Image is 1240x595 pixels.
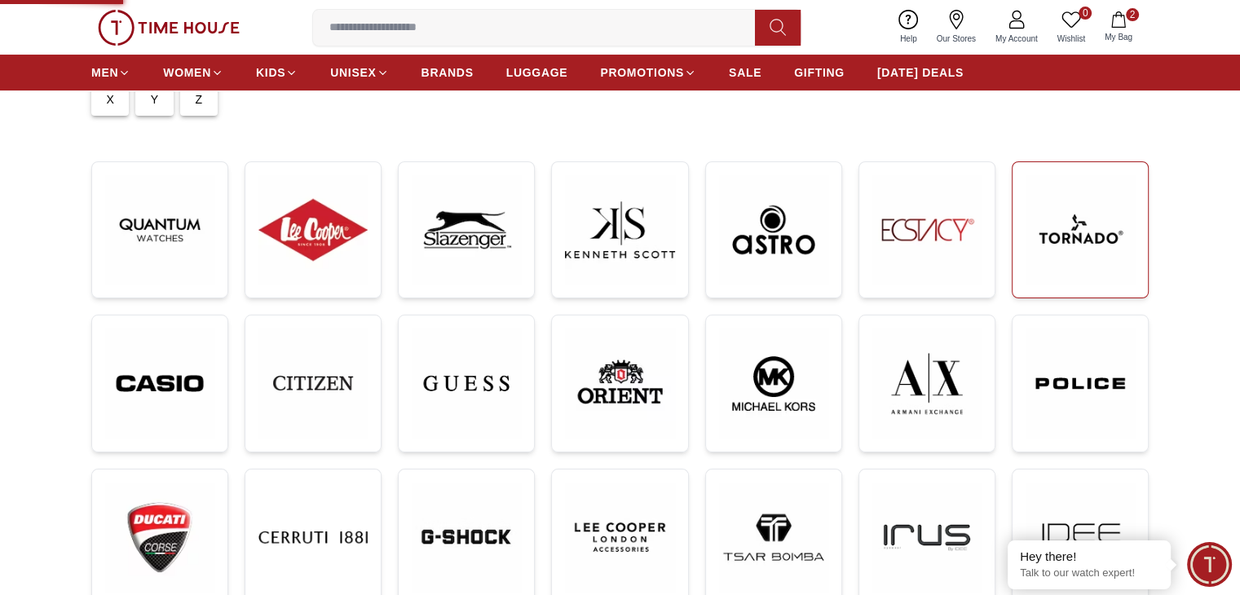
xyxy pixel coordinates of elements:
span: PROMOTIONS [600,64,684,81]
img: ... [258,483,368,592]
span: 0 [1079,7,1092,20]
img: ... [412,483,521,592]
span: [DATE] DEALS [877,64,964,81]
img: ... [565,328,674,439]
img: ... [98,10,240,46]
img: ... [719,328,828,439]
img: ... [105,483,214,593]
a: PROMOTIONS [600,58,696,87]
p: Z [196,91,203,108]
span: LUGGAGE [506,64,568,81]
a: WOMEN [163,58,223,87]
div: Chat Widget [1187,542,1232,587]
span: Help [894,33,924,45]
img: ... [105,175,214,284]
span: GIFTING [794,64,845,81]
a: GIFTING [794,58,845,87]
div: Hey there! [1020,549,1158,565]
a: KIDS [256,58,298,87]
a: Our Stores [927,7,986,48]
span: Wishlist [1051,33,1092,45]
img: ... [105,328,214,439]
a: BRANDS [421,58,474,87]
span: BRANDS [421,64,474,81]
a: LUGGAGE [506,58,568,87]
p: X [106,91,114,108]
span: My Bag [1098,31,1139,43]
img: ... [412,175,521,284]
img: ... [565,175,674,284]
span: UNISEX [330,64,376,81]
a: SALE [729,58,761,87]
a: MEN [91,58,130,87]
span: 2 [1126,8,1139,21]
img: ... [258,175,368,284]
img: ... [872,328,982,439]
span: MEN [91,64,118,81]
img: ... [719,175,828,284]
span: SALE [729,64,761,81]
img: ... [565,483,674,592]
a: Help [890,7,927,48]
button: 2My Bag [1095,8,1142,46]
img: ... [1026,175,1135,284]
a: UNISEX [330,58,388,87]
img: ... [872,175,982,284]
span: KIDS [256,64,285,81]
p: Talk to our watch expert! [1020,566,1158,580]
span: Our Stores [930,33,982,45]
img: ... [1026,328,1135,439]
img: ... [412,328,521,439]
img: ... [258,328,368,438]
img: ... [719,483,828,592]
img: ... [872,483,982,592]
span: WOMEN [163,64,211,81]
img: ... [1026,483,1135,592]
a: [DATE] DEALS [877,58,964,87]
a: 0Wishlist [1048,7,1095,48]
span: My Account [989,33,1044,45]
p: Y [151,91,159,108]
